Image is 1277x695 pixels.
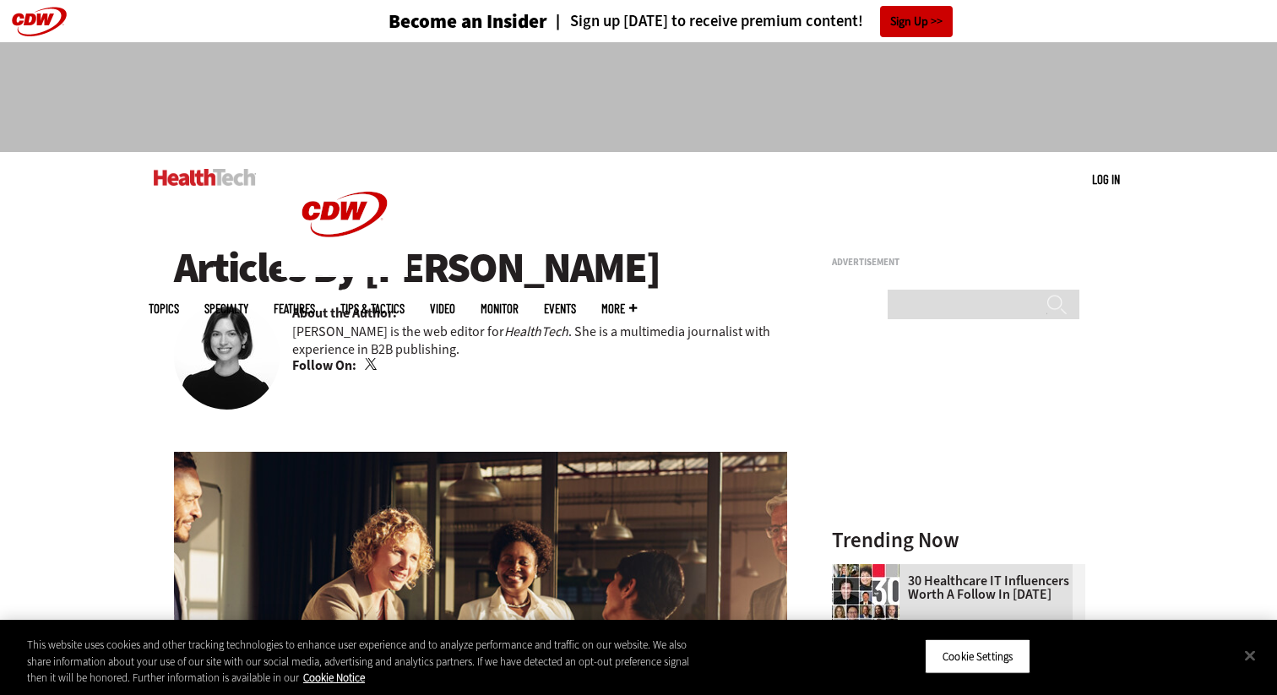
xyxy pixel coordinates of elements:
[1231,637,1269,674] button: Close
[331,59,946,135] iframe: advertisement
[174,304,280,410] img: Jordan Scott
[430,302,455,315] a: Video
[832,564,908,578] a: collage of influencers
[365,358,380,372] a: Twitter
[880,6,953,37] a: Sign Up
[1092,171,1120,187] a: Log in
[481,302,519,315] a: MonITor
[601,302,637,315] span: More
[154,169,256,186] img: Home
[832,529,1085,551] h3: Trending Now
[832,274,1085,485] iframe: advertisement
[832,564,899,632] img: collage of influencers
[274,302,315,315] a: Features
[340,302,405,315] a: Tips & Tactics
[292,323,787,358] p: [PERSON_NAME] is the web editor for . She is a multimedia journalist with experience in B2B publi...
[389,12,547,31] h3: Become an Insider
[204,302,248,315] span: Specialty
[27,637,703,687] div: This website uses cookies and other tracking technologies to enhance user experience and to analy...
[292,356,356,375] b: Follow On:
[925,638,1030,674] button: Cookie Settings
[547,14,863,30] a: Sign up [DATE] to receive premium content!
[281,152,408,277] img: Home
[303,671,365,685] a: More information about your privacy
[1092,171,1120,188] div: User menu
[149,302,179,315] span: Topics
[281,263,408,281] a: CDW
[832,574,1075,601] a: 30 Healthcare IT Influencers Worth a Follow in [DATE]
[544,302,576,315] a: Events
[325,12,547,31] a: Become an Insider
